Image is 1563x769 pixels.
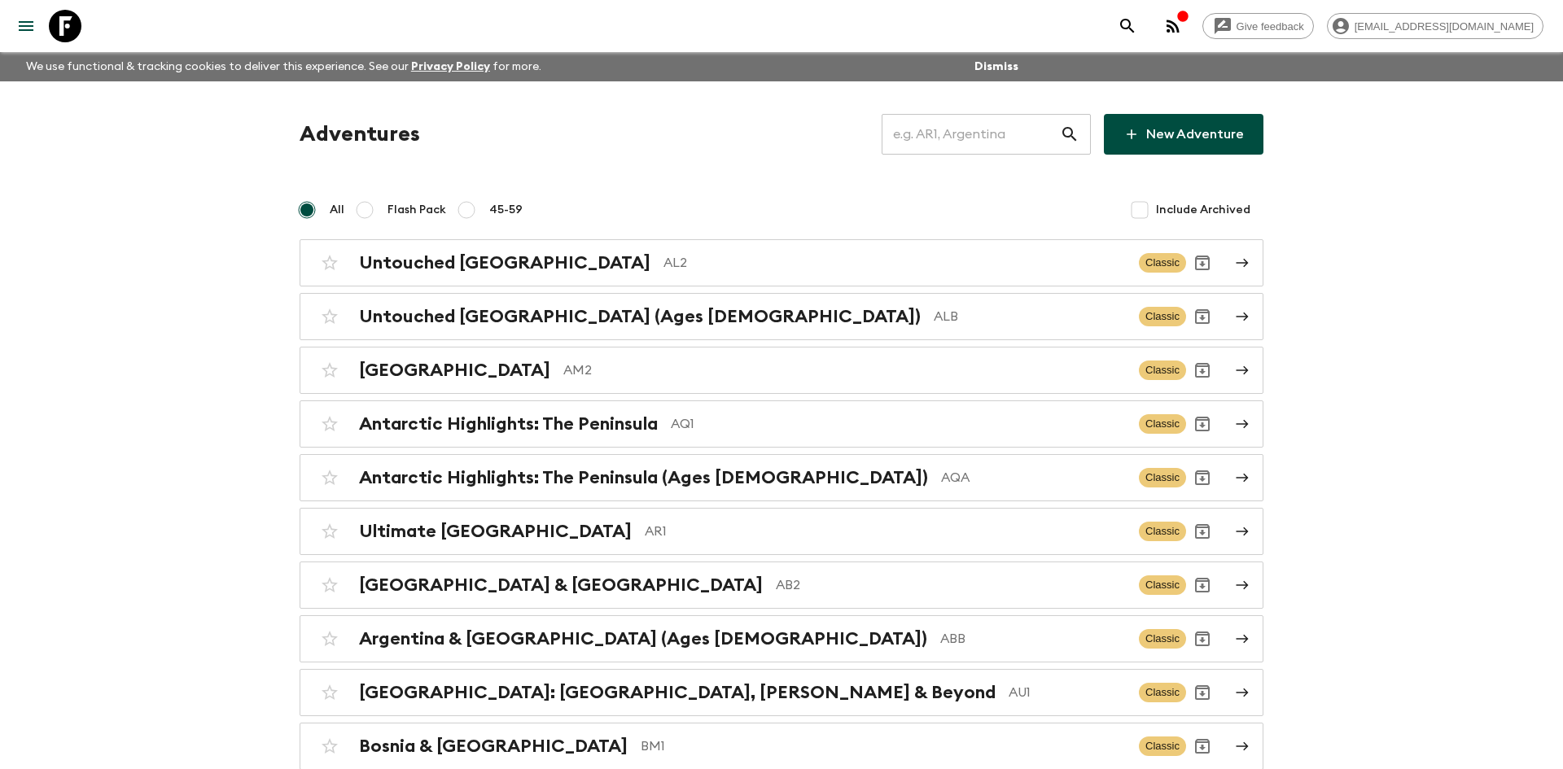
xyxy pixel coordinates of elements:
[300,615,1263,662] a: Argentina & [GEOGRAPHIC_DATA] (Ages [DEMOGRAPHIC_DATA])ABBClassicArchive
[1139,522,1186,541] span: Classic
[411,61,490,72] a: Privacy Policy
[1139,414,1186,434] span: Classic
[300,239,1263,286] a: Untouched [GEOGRAPHIC_DATA]AL2ClassicArchive
[663,253,1126,273] p: AL2
[1156,202,1250,218] span: Include Archived
[359,467,928,488] h2: Antarctic Highlights: The Peninsula (Ages [DEMOGRAPHIC_DATA])
[940,629,1126,649] p: ABB
[1186,515,1219,548] button: Archive
[359,521,632,542] h2: Ultimate [GEOGRAPHIC_DATA]
[300,508,1263,555] a: Ultimate [GEOGRAPHIC_DATA]AR1ClassicArchive
[1186,730,1219,762] button: Archive
[330,202,344,218] span: All
[1139,468,1186,487] span: Classic
[300,347,1263,394] a: [GEOGRAPHIC_DATA]AM2ClassicArchive
[359,360,550,381] h2: [GEOGRAPHIC_DATA]
[1186,247,1219,279] button: Archive
[359,413,658,435] h2: Antarctic Highlights: The Peninsula
[1186,461,1219,494] button: Archive
[1186,676,1219,709] button: Archive
[300,118,420,151] h1: Adventures
[1186,569,1219,601] button: Archive
[300,561,1263,609] a: [GEOGRAPHIC_DATA] & [GEOGRAPHIC_DATA]AB2ClassicArchive
[300,400,1263,448] a: Antarctic Highlights: The PeninsulaAQ1ClassicArchive
[489,202,523,218] span: 45-59
[1327,13,1543,39] div: [EMAIL_ADDRESS][DOMAIN_NAME]
[1139,253,1186,273] span: Classic
[1202,13,1314,39] a: Give feedback
[645,522,1126,541] p: AR1
[1186,300,1219,333] button: Archive
[359,736,628,757] h2: Bosnia & [GEOGRAPHIC_DATA]
[1346,20,1543,33] span: [EMAIL_ADDRESS][DOMAIN_NAME]
[300,293,1263,340] a: Untouched [GEOGRAPHIC_DATA] (Ages [DEMOGRAPHIC_DATA])ALBClassicArchive
[10,10,42,42] button: menu
[300,454,1263,501] a: Antarctic Highlights: The Peninsula (Ages [DEMOGRAPHIC_DATA])AQAClassicArchive
[970,55,1022,78] button: Dismiss
[1139,683,1186,702] span: Classic
[1009,683,1126,702] p: AU1
[1139,736,1186,756] span: Classic
[1139,575,1186,595] span: Classic
[1139,629,1186,649] span: Classic
[1139,307,1186,326] span: Classic
[1104,114,1263,155] a: New Adventure
[359,306,921,327] h2: Untouched [GEOGRAPHIC_DATA] (Ages [DEMOGRAPHIC_DATA])
[1186,623,1219,655] button: Archive
[1139,360,1186,380] span: Classic
[1186,408,1219,440] button: Archive
[941,468,1126,487] p: AQA
[641,736,1126,756] p: BM1
[563,360,1126,380] p: AM2
[1111,10,1144,42] button: search adventures
[776,575,1126,595] p: AB2
[359,682,996,703] h2: [GEOGRAPHIC_DATA]: [GEOGRAPHIC_DATA], [PERSON_NAME] & Beyond
[300,669,1263,716] a: [GEOGRAPHIC_DATA]: [GEOGRAPHIC_DATA], [PERSON_NAME] & BeyondAU1ClassicArchive
[20,52,548,81] p: We use functional & tracking cookies to deliver this experience. See our for more.
[359,628,927,649] h2: Argentina & [GEOGRAPHIC_DATA] (Ages [DEMOGRAPHIC_DATA])
[359,575,763,596] h2: [GEOGRAPHIC_DATA] & [GEOGRAPHIC_DATA]
[359,252,650,273] h2: Untouched [GEOGRAPHIC_DATA]
[1186,354,1219,387] button: Archive
[1228,20,1313,33] span: Give feedback
[934,307,1126,326] p: ALB
[387,202,446,218] span: Flash Pack
[671,414,1126,434] p: AQ1
[882,111,1060,157] input: e.g. AR1, Argentina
